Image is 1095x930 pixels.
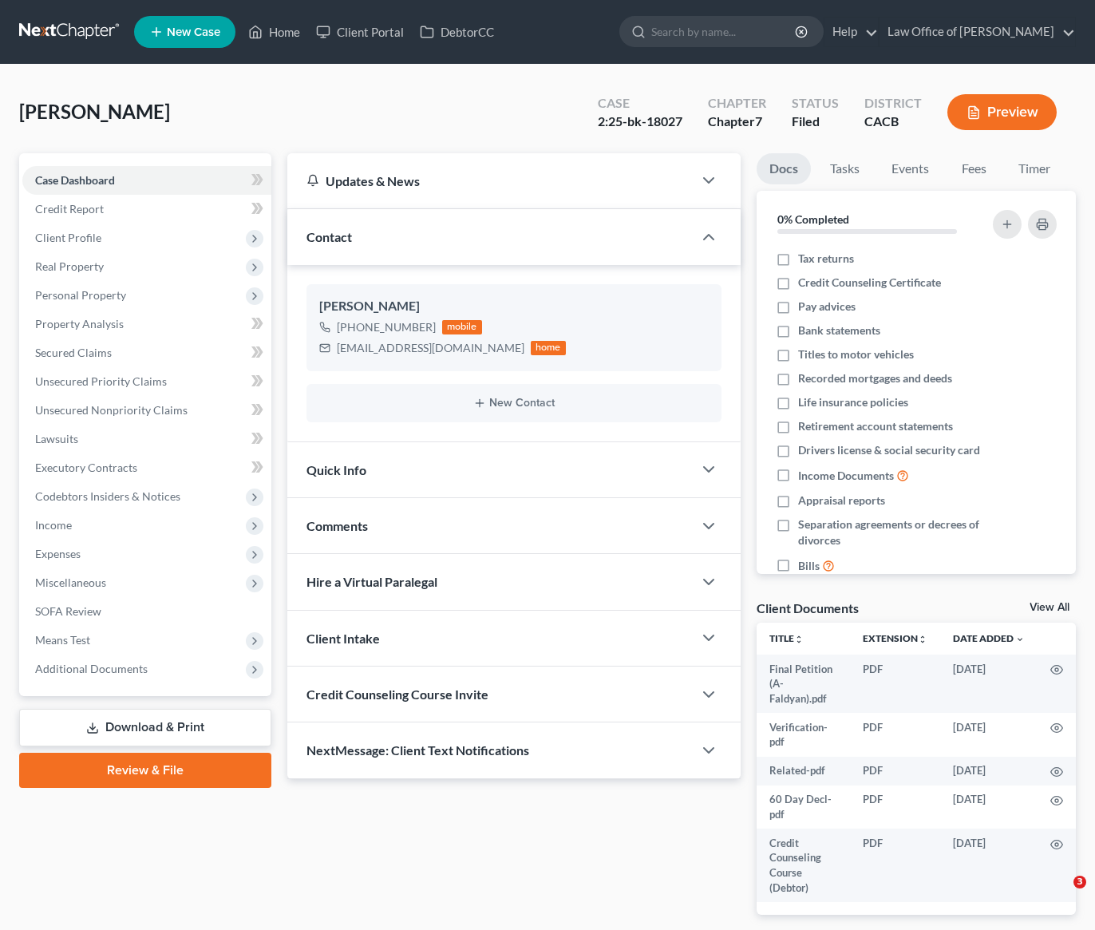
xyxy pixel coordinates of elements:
div: Status [792,94,839,113]
a: Home [240,18,308,46]
a: Unsecured Nonpriority Claims [22,396,271,425]
div: Updates & News [306,172,674,189]
span: [PERSON_NAME] [19,100,170,123]
td: Verification-pdf [757,713,850,757]
span: NextMessage: Client Text Notifications [306,742,529,758]
a: Executory Contracts [22,453,271,482]
span: Quick Info [306,462,366,477]
td: [DATE] [940,757,1038,786]
span: Appraisal reports [798,493,885,509]
span: Credit Report [35,202,104,216]
a: Extensionunfold_more [863,632,927,644]
span: Credit Counseling Certificate [798,275,941,291]
span: Lawsuits [35,432,78,445]
span: 3 [1073,876,1086,888]
a: Fees [948,153,999,184]
strong: 0% Completed [777,212,849,226]
a: Credit Report [22,195,271,224]
span: Credit Counseling Course Invite [306,687,488,702]
button: Preview [947,94,1057,130]
td: [DATE] [940,713,1038,757]
td: 60 Day Decl-pdf [757,786,850,829]
a: Timer [1006,153,1063,184]
span: Expenses [35,547,81,560]
a: Review & File [19,753,271,788]
span: Separation agreements or decrees of divorces [798,516,982,548]
a: Law Office of [PERSON_NAME] [880,18,1075,46]
a: Docs [757,153,811,184]
span: Real Property [35,259,104,273]
td: Related-pdf [757,757,850,786]
a: Secured Claims [22,338,271,367]
td: PDF [850,655,940,713]
td: Final Petition (A- Faldyan).pdf [757,655,850,713]
a: Titleunfold_more [769,632,804,644]
div: home [531,341,566,355]
a: SOFA Review [22,597,271,626]
div: [EMAIL_ADDRESS][DOMAIN_NAME] [337,340,524,356]
span: Executory Contracts [35,461,137,474]
span: Tax returns [798,251,854,267]
span: 7 [755,113,762,129]
span: Hire a Virtual Paralegal [306,574,437,589]
i: expand_more [1015,635,1025,644]
div: Chapter [708,94,766,113]
span: Bank statements [798,323,880,338]
span: Unsecured Priority Claims [35,374,167,388]
span: Life insurance policies [798,394,908,410]
td: PDF [850,786,940,829]
a: Download & Print [19,709,271,746]
div: [PHONE_NUMBER] [337,319,436,335]
span: Unsecured Nonpriority Claims [35,403,188,417]
td: [DATE] [940,829,1038,902]
td: Credit Counseling Course (Debtor) [757,829,850,902]
input: Search by name... [651,17,797,46]
a: View All [1030,602,1069,613]
div: CACB [864,113,922,131]
iframe: Intercom live chat [1041,876,1079,914]
span: Pay advices [798,299,856,315]
a: Events [879,153,942,184]
button: New Contact [319,397,709,410]
span: Comments [306,518,368,533]
span: Personal Property [35,288,126,302]
a: Help [824,18,878,46]
td: [DATE] [940,786,1038,829]
span: Client Profile [35,231,101,244]
a: Date Added expand_more [953,632,1025,644]
i: unfold_more [794,635,804,644]
span: Income Documents [798,468,894,484]
div: [PERSON_NAME] [319,297,709,316]
i: unfold_more [918,635,927,644]
td: [DATE] [940,655,1038,713]
a: DebtorCC [412,18,502,46]
a: Tasks [817,153,872,184]
td: PDF [850,757,940,786]
a: Case Dashboard [22,166,271,195]
td: PDF [850,829,940,902]
span: Miscellaneous [35,576,106,589]
span: SOFA Review [35,604,101,618]
span: Property Analysis [35,317,124,330]
div: mobile [442,320,482,334]
div: Chapter [708,113,766,131]
span: Client Intake [306,631,380,646]
span: Recorded mortgages and deeds [798,370,952,386]
div: Case [598,94,682,113]
a: Client Portal [308,18,412,46]
span: Contact [306,229,352,244]
span: Retirement account statements [798,418,953,434]
span: Income [35,518,72,532]
td: PDF [850,713,940,757]
a: Unsecured Priority Claims [22,367,271,396]
span: Secured Claims [35,346,112,359]
span: Bills [798,558,820,574]
span: Case Dashboard [35,173,115,187]
a: Property Analysis [22,310,271,338]
span: Drivers license & social security card [798,442,980,458]
span: Titles to motor vehicles [798,346,914,362]
span: New Case [167,26,220,38]
div: District [864,94,922,113]
a: Lawsuits [22,425,271,453]
div: 2:25-bk-18027 [598,113,682,131]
